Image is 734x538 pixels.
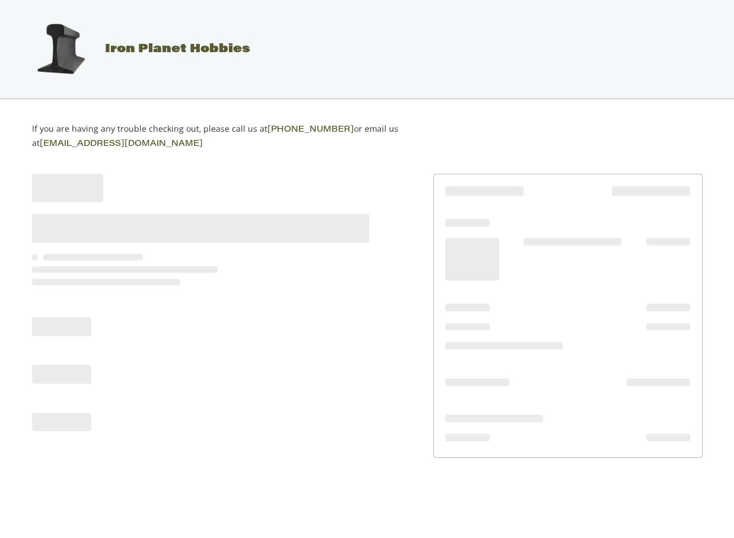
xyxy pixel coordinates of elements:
[31,20,90,79] img: Iron Planet Hobbies
[32,122,416,151] p: If you are having any trouble checking out, please call us at or email us at
[267,126,354,134] a: [PHONE_NUMBER]
[105,43,250,55] span: Iron Planet Hobbies
[19,43,250,55] a: Iron Planet Hobbies
[40,140,203,148] a: [EMAIL_ADDRESS][DOMAIN_NAME]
